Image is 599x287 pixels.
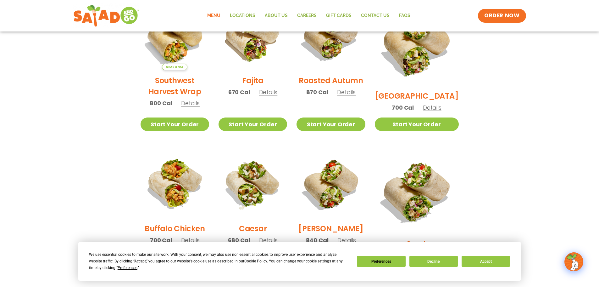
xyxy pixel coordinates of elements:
div: Cookie Consent Prompt [78,242,521,281]
img: Product photo for Roasted Autumn Wrap [297,2,365,70]
nav: Menu [202,9,415,23]
a: Menu [202,9,225,23]
span: Seasonal [162,64,187,70]
a: Start Your Order [219,118,287,131]
h2: Buffalo Chicken [145,223,205,234]
span: Details [337,236,356,244]
img: Product photo for Southwest Harvest Wrap [141,2,209,70]
span: Details [181,236,200,244]
img: Product photo for BBQ Ranch Wrap [375,2,459,86]
img: Product photo for Buffalo Chicken Wrap [141,150,209,218]
span: Details [423,104,441,112]
a: FAQs [394,9,415,23]
span: 680 Cal [228,236,250,244]
img: new-SAG-logo-768×292 [73,3,140,28]
h2: Fajita [242,75,263,86]
img: Product photo for Fajita Wrap [219,2,287,70]
h2: Roasted Autumn [299,75,363,86]
span: 670 Cal [228,88,250,96]
span: Preferences [118,266,137,270]
span: ORDER NOW [484,12,519,20]
h2: [GEOGRAPHIC_DATA] [375,90,459,101]
span: 700 Cal [392,103,414,112]
button: Decline [409,256,458,267]
button: Accept [462,256,510,267]
span: 840 Cal [306,236,329,244]
img: Product photo for Cobb Wrap [297,150,365,218]
div: We use essential cookies to make our site work. With your consent, we may also use non-essential ... [89,251,349,271]
a: Contact Us [356,9,394,23]
a: ORDER NOW [478,9,526,23]
h2: Greek [406,238,428,250]
span: Details [259,236,278,244]
span: 700 Cal [150,236,172,244]
h2: Caesar [239,223,267,234]
a: Start Your Order [141,118,209,131]
a: Start Your Order [297,118,365,131]
a: About Us [260,9,292,23]
span: Cookie Policy [244,259,267,263]
img: Product photo for Caesar Wrap [219,150,287,218]
a: Start Your Order [375,118,459,131]
span: 800 Cal [150,99,172,107]
a: Locations [225,9,260,23]
span: Details [337,88,356,96]
span: 870 Cal [306,88,328,96]
button: Preferences [357,256,405,267]
span: Details [181,99,200,107]
img: Product photo for Greek Wrap [375,150,459,234]
a: GIFT CARDS [321,9,356,23]
span: Details [259,88,278,96]
h2: Southwest Harvest Wrap [141,75,209,97]
a: Careers [292,9,321,23]
h2: [PERSON_NAME] [298,223,363,234]
img: wpChatIcon [565,253,583,271]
